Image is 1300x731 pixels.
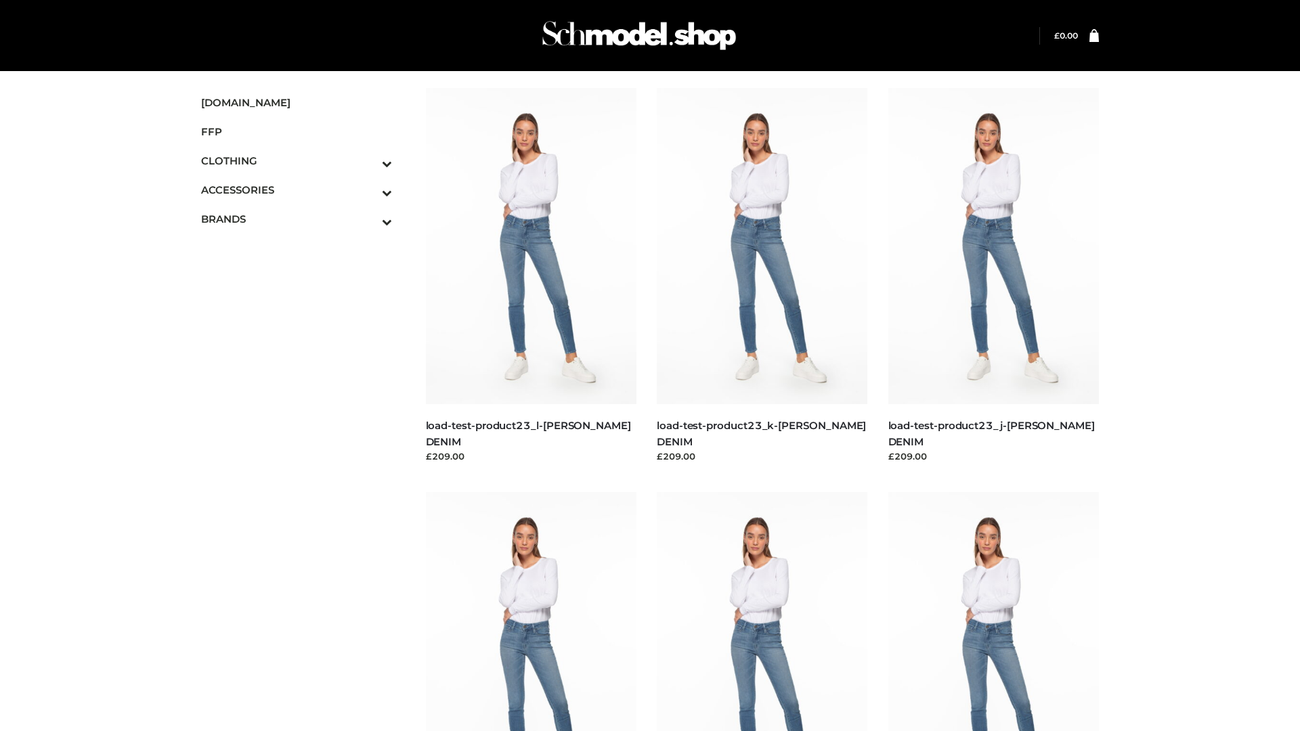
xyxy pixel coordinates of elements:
a: BRANDSToggle Submenu [201,204,392,234]
bdi: 0.00 [1054,30,1078,41]
button: Toggle Submenu [345,146,392,175]
span: £ [1054,30,1060,41]
span: ACCESSORIES [201,182,392,198]
img: Schmodel Admin 964 [538,9,741,62]
span: FFP [201,124,392,139]
a: £0.00 [1054,30,1078,41]
a: load-test-product23_l-[PERSON_NAME] DENIM [426,419,631,447]
a: FFP [201,117,392,146]
div: £209.00 [426,449,637,463]
div: £209.00 [657,449,868,463]
a: ACCESSORIESToggle Submenu [201,175,392,204]
div: £209.00 [888,449,1100,463]
span: BRANDS [201,211,392,227]
a: CLOTHINGToggle Submenu [201,146,392,175]
span: [DOMAIN_NAME] [201,95,392,110]
span: CLOTHING [201,153,392,169]
button: Toggle Submenu [345,175,392,204]
a: [DOMAIN_NAME] [201,88,392,117]
a: load-test-product23_k-[PERSON_NAME] DENIM [657,419,866,447]
a: load-test-product23_j-[PERSON_NAME] DENIM [888,419,1095,447]
button: Toggle Submenu [345,204,392,234]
